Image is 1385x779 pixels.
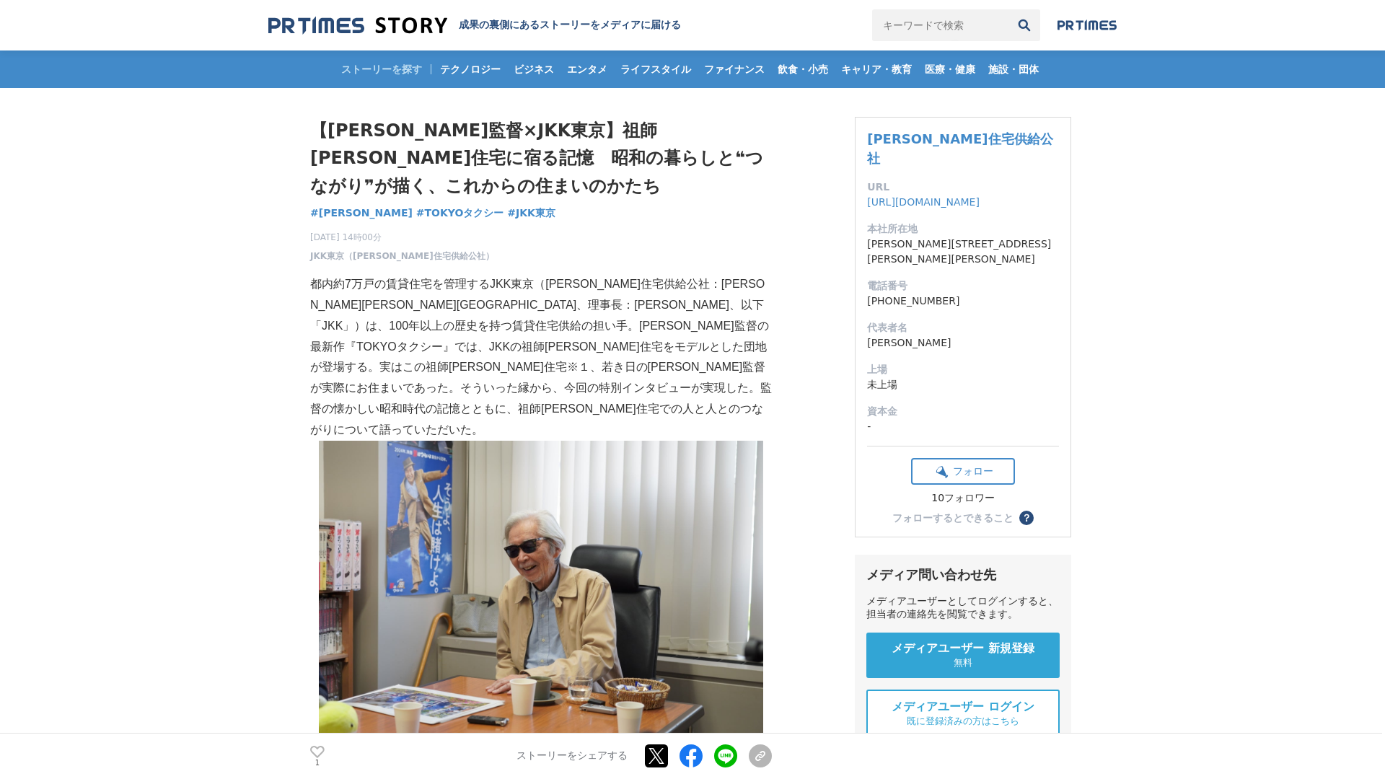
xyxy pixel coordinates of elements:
[1021,513,1032,523] span: ？
[954,656,972,669] span: 無料
[310,231,494,244] span: [DATE] 14時00分
[561,50,613,88] a: エンタメ
[982,63,1045,76] span: 施設・団体
[772,63,834,76] span: 飲食・小売
[507,206,555,221] a: #JKK東京
[434,50,506,88] a: テクノロジー
[867,335,1059,351] dd: [PERSON_NAME]
[982,50,1045,88] a: 施設・団体
[416,206,504,219] span: #TOKYOタクシー
[310,206,413,219] span: #[PERSON_NAME]
[434,63,506,76] span: テクノロジー
[698,50,770,88] a: ファイナンス
[561,63,613,76] span: エンタメ
[1008,9,1040,41] button: 検索
[867,131,1052,166] a: [PERSON_NAME]住宅供給公社
[867,320,1059,335] dt: 代表者名
[872,9,1008,41] input: キーワードで検索
[892,641,1034,656] span: メディアユーザー 新規登録
[835,63,918,76] span: キャリア・教育
[310,274,772,440] p: 都内約7万戸の賃貸住宅を管理するJKK東京（[PERSON_NAME]住宅供給公社：[PERSON_NAME][PERSON_NAME][GEOGRAPHIC_DATA]、理事長：[PERSON...
[508,63,560,76] span: ビジネス
[835,50,918,88] a: キャリア・教育
[268,16,447,35] img: 成果の裏側にあるストーリーをメディアに届ける
[867,294,1059,309] dd: [PHONE_NUMBER]
[867,278,1059,294] dt: 電話番号
[268,16,681,35] a: 成果の裏側にあるストーリーをメディアに届ける 成果の裏側にあるストーリーをメディアに届ける
[866,595,1060,621] div: メディアユーザーとしてログインすると、担当者の連絡先を閲覧できます。
[867,180,1059,195] dt: URL
[310,117,772,200] h1: 【[PERSON_NAME]監督×JKK東京】祖師[PERSON_NAME]住宅に宿る記憶 昭和の暮らしと❝つながり❞が描く、これからの住まいのかたち
[907,715,1019,728] span: 既に登録済みの方はこちら
[919,50,981,88] a: 医療・健康
[516,750,628,763] p: ストーリーをシェアする
[1019,511,1034,525] button: ？
[919,63,981,76] span: 医療・健康
[892,700,1034,715] span: メディアユーザー ログイン
[698,63,770,76] span: ファイナンス
[615,50,697,88] a: ライフスタイル
[1058,19,1117,31] img: prtimes
[867,419,1059,434] dd: -
[508,50,560,88] a: ビジネス
[772,50,834,88] a: 飲食・小売
[310,760,325,767] p: 1
[459,19,681,32] h2: 成果の裏側にあるストーリーをメディアに届ける
[615,63,697,76] span: ライフスタイル
[867,237,1059,267] dd: [PERSON_NAME][STREET_ADDRESS][PERSON_NAME][PERSON_NAME]
[507,206,555,219] span: #JKK東京
[911,492,1015,505] div: 10フォロワー
[310,206,413,221] a: #[PERSON_NAME]
[319,441,763,737] img: thumbnail_0fe8d800-4b64-11f0-a60d-cfae4edd808c.JPG
[911,458,1015,485] button: フォロー
[867,196,980,208] a: [URL][DOMAIN_NAME]
[867,377,1059,392] dd: 未上場
[892,513,1014,523] div: フォローするとできること
[867,362,1059,377] dt: 上場
[867,404,1059,419] dt: 資本金
[866,690,1060,738] a: メディアユーザー ログイン 既に登録済みの方はこちら
[866,633,1060,678] a: メディアユーザー 新規登録 無料
[867,221,1059,237] dt: 本社所在地
[310,250,494,263] a: JKK東京（[PERSON_NAME]住宅供給公社）
[416,206,504,221] a: #TOKYOタクシー
[866,566,1060,584] div: メディア問い合わせ先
